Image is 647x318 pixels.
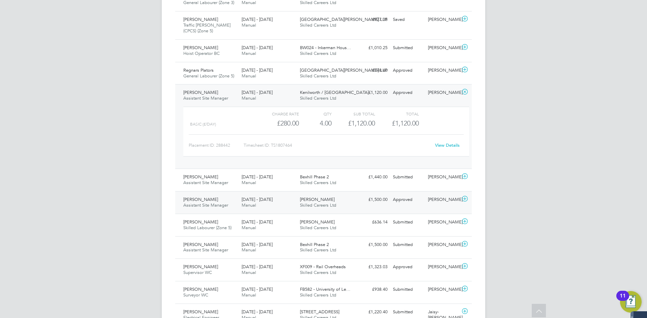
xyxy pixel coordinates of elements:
div: Placement ID: 288442 [189,140,244,151]
span: [DATE] - [DATE] [242,45,273,50]
div: £1,220.40 [355,307,390,318]
span: Assistant Site Manager [183,247,228,253]
span: Kenilworth / [GEOGRAPHIC_DATA]… [300,90,373,95]
div: Timesheet ID: TS1807464 [244,140,431,151]
span: Assistant Site Manager [183,202,228,208]
span: Manual [242,292,256,298]
div: Saved [390,14,425,25]
span: Skilled Careers Ltd [300,225,336,231]
span: Skilled Careers Ltd [300,247,336,253]
span: Manual [242,270,256,275]
span: [DATE] - [DATE] [242,67,273,73]
span: [STREET_ADDRESS] [300,309,339,315]
span: Basic (£/day) [190,122,216,127]
div: £280.00 [255,118,299,129]
div: Approved [390,65,425,76]
span: [DATE] - [DATE] [242,174,273,180]
span: £1,120.00 [392,119,419,127]
div: £1,440.00 [355,172,390,183]
div: 11 [620,296,626,305]
span: Manual [242,50,256,56]
div: £636.14 [355,217,390,228]
span: Manual [242,202,256,208]
div: Submitted [390,239,425,250]
span: Skilled Careers Ltd [300,202,336,208]
span: [PERSON_NAME] [183,197,218,202]
div: £1,500.00 [355,194,390,205]
a: View Details [435,142,460,148]
span: [DATE] - [DATE] [242,286,273,292]
div: [PERSON_NAME] [425,14,460,25]
span: Regnars Plators [183,67,214,73]
div: Submitted [390,307,425,318]
div: Total [375,110,419,118]
div: QTY [299,110,332,118]
span: Skilled Labourer (Zone 5) [183,225,232,231]
span: [PERSON_NAME] [183,16,218,22]
div: Submitted [390,172,425,183]
span: Skilled Careers Ltd [300,292,336,298]
div: [PERSON_NAME] [425,194,460,205]
span: [PERSON_NAME] [183,264,218,270]
span: [PERSON_NAME] [183,286,218,292]
span: Surveyor WC [183,292,208,298]
span: [PERSON_NAME] [183,174,218,180]
div: Approved [390,87,425,98]
span: [PERSON_NAME] [183,45,218,50]
div: [PERSON_NAME] [425,65,460,76]
span: [PERSON_NAME] [183,309,218,315]
span: [PERSON_NAME] [183,242,218,247]
span: [PERSON_NAME] [300,197,335,202]
span: [DATE] - [DATE] [242,90,273,95]
span: Assistant Site Manager [183,180,228,185]
span: General Labourer (Zone 5) [183,73,234,79]
span: Manual [242,73,256,79]
span: Manual [242,247,256,253]
span: [DATE] - [DATE] [242,264,273,270]
div: Submitted [390,217,425,228]
span: [DATE] - [DATE] [242,219,273,225]
div: Sub Total [332,110,375,118]
span: Manual [242,95,256,101]
div: [PERSON_NAME] [425,172,460,183]
span: [GEOGRAPHIC_DATA][PERSON_NAME] LLP [300,67,387,73]
div: £927.35 [355,14,390,25]
span: [PERSON_NAME] [183,219,218,225]
span: Skilled Careers Ltd [300,73,336,79]
button: Open Resource Center, 11 new notifications [620,291,642,313]
div: Submitted [390,42,425,54]
span: Traffic [PERSON_NAME] (CPCS) (Zone 5) [183,22,230,34]
div: £938.40 [355,284,390,295]
span: Skilled Careers Ltd [300,95,336,101]
div: £1,010.25 [355,42,390,54]
span: FB582 - University of Le… [300,286,350,292]
span: [DATE] - [DATE] [242,16,273,22]
span: [DATE] - [DATE] [242,242,273,247]
span: XF009 - Rail Overheads [300,264,346,270]
span: Hoist Operator BC [183,50,220,56]
div: Approved [390,261,425,273]
span: Manual [242,22,256,28]
span: Skilled Careers Ltd [300,180,336,185]
span: Skilled Careers Ltd [300,270,336,275]
div: [PERSON_NAME] [425,261,460,273]
span: Manual [242,225,256,231]
div: £1,500.00 [355,239,390,250]
span: Supervisor WC [183,270,212,275]
span: Manual [242,180,256,185]
div: [PERSON_NAME] [425,87,460,98]
span: Skilled Careers Ltd [300,50,336,56]
span: [PERSON_NAME] [183,90,218,95]
span: Bexhill Phase 2 [300,242,329,247]
span: [GEOGRAPHIC_DATA][PERSON_NAME] LLP [300,16,387,22]
div: [PERSON_NAME] [425,42,460,54]
div: £1,120.00 [332,118,375,129]
div: Charge rate [255,110,299,118]
div: [PERSON_NAME] [425,239,460,250]
div: [PERSON_NAME] [425,217,460,228]
div: 4.00 [299,118,332,129]
span: Assistant Site Manager [183,95,228,101]
div: [PERSON_NAME] [425,284,460,295]
span: [DATE] - [DATE] [242,309,273,315]
div: £1,323.03 [355,261,390,273]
